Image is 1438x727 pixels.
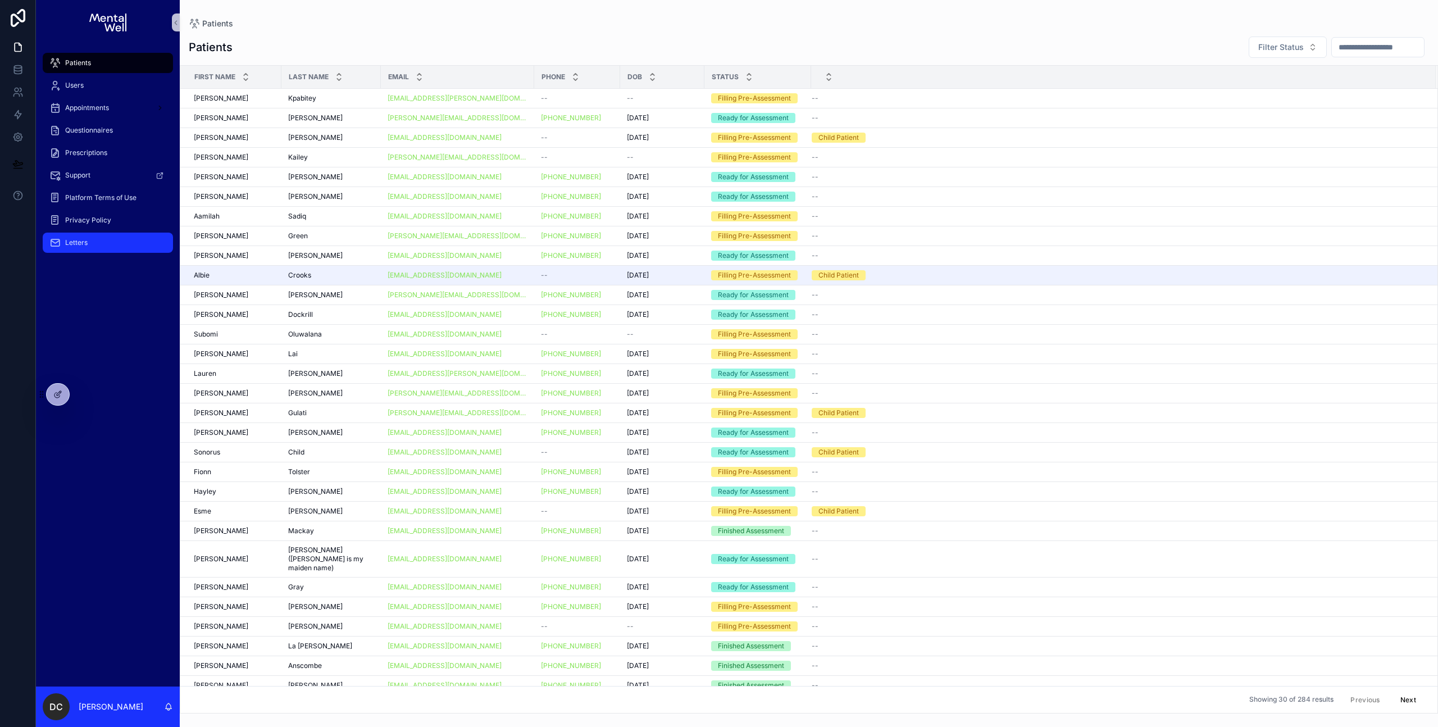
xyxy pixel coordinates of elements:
[388,271,527,280] a: [EMAIL_ADDRESS][DOMAIN_NAME]
[388,153,527,162] a: [PERSON_NAME][EMAIL_ADDRESS][DOMAIN_NAME]
[194,428,248,437] span: [PERSON_NAME]
[711,113,804,123] a: Ready for Assessment
[65,58,91,67] span: Patients
[812,212,1423,221] a: --
[812,408,1423,418] a: Child Patient
[388,389,527,398] a: [PERSON_NAME][EMAIL_ADDRESS][DOMAIN_NAME]
[388,349,527,358] a: [EMAIL_ADDRESS][DOMAIN_NAME]
[812,192,1423,201] a: --
[627,251,649,260] span: [DATE]
[541,428,613,437] a: [PHONE_NUMBER]
[812,113,1423,122] a: --
[718,152,791,162] div: Filling Pre-Assessment
[388,94,527,103] a: [EMAIL_ADDRESS][PERSON_NAME][DOMAIN_NAME]
[812,349,1423,358] a: --
[718,369,789,379] div: Ready for Assessment
[288,94,316,103] span: Kpabitey
[812,153,818,162] span: --
[718,329,791,339] div: Filling Pre-Assessment
[194,271,275,280] a: Albie
[288,369,374,378] a: [PERSON_NAME]
[711,251,804,261] a: Ready for Assessment
[288,172,374,181] a: [PERSON_NAME]
[288,448,374,457] a: Child
[288,389,343,398] span: [PERSON_NAME]
[194,389,275,398] a: [PERSON_NAME]
[541,271,613,280] a: --
[288,172,343,181] span: [PERSON_NAME]
[718,408,791,418] div: Filling Pre-Assessment
[627,290,649,299] span: [DATE]
[194,448,275,457] a: Sonorus
[812,192,818,201] span: --
[43,75,173,96] a: Users
[718,231,791,241] div: Filling Pre-Assessment
[388,231,527,240] a: [PERSON_NAME][EMAIL_ADDRESS][DOMAIN_NAME]
[288,408,307,417] span: Gulati
[288,369,343,378] span: [PERSON_NAME]
[288,212,374,221] a: Sadiq
[541,369,601,378] a: [PHONE_NUMBER]
[65,103,109,112] span: Appointments
[43,143,173,163] a: Prescriptions
[541,172,613,181] a: [PHONE_NUMBER]
[288,94,374,103] a: Kpabitey
[812,94,1423,103] a: --
[627,448,698,457] a: [DATE]
[627,330,634,339] span: --
[194,290,275,299] a: [PERSON_NAME]
[812,290,1423,299] a: --
[627,349,698,358] a: [DATE]
[194,310,248,319] span: [PERSON_NAME]
[388,251,527,260] a: [EMAIL_ADDRESS][DOMAIN_NAME]
[541,251,601,260] a: [PHONE_NUMBER]
[194,192,275,201] a: [PERSON_NAME]
[388,192,502,201] a: [EMAIL_ADDRESS][DOMAIN_NAME]
[627,428,698,437] a: [DATE]
[65,81,84,90] span: Users
[541,290,601,299] a: [PHONE_NUMBER]
[388,408,527,417] a: [PERSON_NAME][EMAIL_ADDRESS][DOMAIN_NAME]
[718,388,791,398] div: Filling Pre-Assessment
[812,153,1423,162] a: --
[711,408,804,418] a: Filling Pre-Assessment
[288,467,374,476] a: Tolster
[711,388,804,398] a: Filling Pre-Assessment
[541,290,613,299] a: [PHONE_NUMBER]
[65,193,136,202] span: Platform Terms of Use
[541,408,601,417] a: [PHONE_NUMBER]
[288,448,304,457] span: Child
[288,113,343,122] span: [PERSON_NAME]
[812,172,1423,181] a: --
[194,271,210,280] span: Albie
[43,210,173,230] a: Privacy Policy
[711,172,804,182] a: Ready for Assessment
[388,310,527,319] a: [EMAIL_ADDRESS][DOMAIN_NAME]
[541,448,613,457] a: --
[627,310,698,319] a: [DATE]
[812,310,818,319] span: --
[541,192,613,201] a: [PHONE_NUMBER]
[627,251,698,260] a: [DATE]
[36,45,180,267] div: scrollable content
[288,330,374,339] a: Oluwalana
[718,172,789,182] div: Ready for Assessment
[627,212,649,221] span: [DATE]
[541,389,613,398] a: [PHONE_NUMBER]
[388,172,527,181] a: [EMAIL_ADDRESS][DOMAIN_NAME]
[711,349,804,359] a: Filling Pre-Assessment
[388,192,527,201] a: [EMAIL_ADDRESS][DOMAIN_NAME]
[194,133,275,142] a: [PERSON_NAME]
[541,212,613,221] a: [PHONE_NUMBER]
[812,212,818,221] span: --
[711,133,804,143] a: Filling Pre-Assessment
[288,192,343,201] span: [PERSON_NAME]
[711,447,804,457] a: Ready for Assessment
[288,231,374,240] a: Green
[388,310,502,319] a: [EMAIL_ADDRESS][DOMAIN_NAME]
[711,290,804,300] a: Ready for Assessment
[288,290,343,299] span: [PERSON_NAME]
[627,448,649,457] span: [DATE]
